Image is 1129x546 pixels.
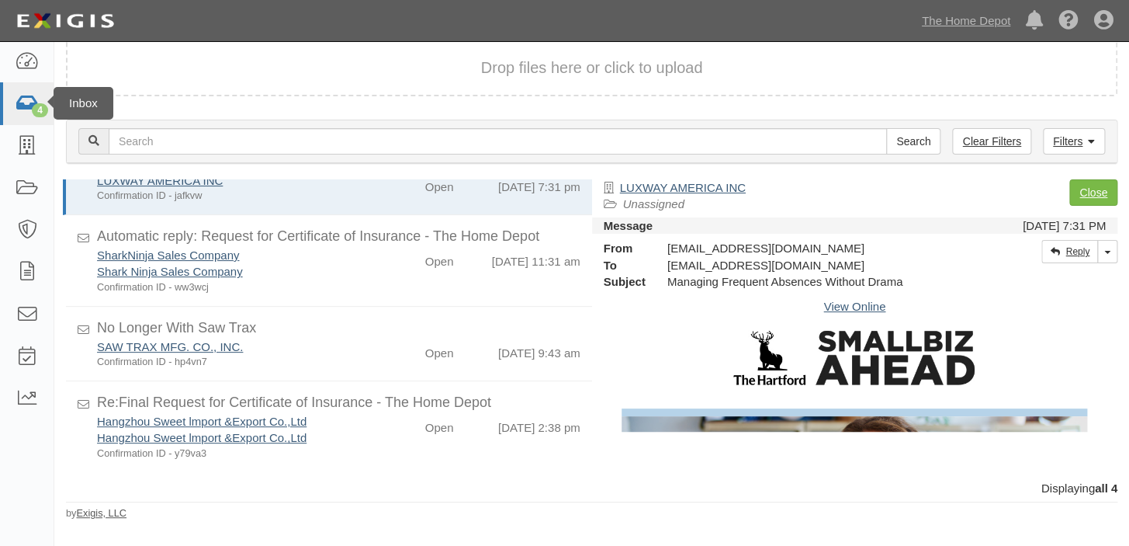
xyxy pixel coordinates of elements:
[32,103,48,117] div: 4
[592,257,656,273] strong: To
[1041,240,1098,263] a: Reply
[592,240,656,256] strong: From
[54,87,113,119] div: Inbox
[97,227,580,247] div: Automatic reply: Request for Certificate of Insurance - The Home Depot
[656,240,975,256] div: [EMAIL_ADDRESS][DOMAIN_NAME]
[823,300,885,313] a: View Online
[54,480,1129,496] div: Displaying
[425,247,454,270] div: Open
[656,273,975,290] div: Managing Frequent Absences Without Drama
[481,57,703,79] button: Drop files here or click to upload
[425,172,454,195] div: Open
[1043,128,1105,155] a: Filters
[498,413,580,436] div: [DATE] 2:38 pm
[97,393,580,413] div: Re:Final Request for Certificate of Insurance - The Home Depot
[97,355,369,369] div: Confirmation ID - hp4vn7
[620,181,746,194] a: LUXWAY AMERICA INC
[1069,179,1117,206] a: Close
[97,249,239,262] a: SharkNinja Sales Company
[12,7,119,35] img: logo-5460c22ac91f19d4615b14bd174203de0afe785f0fc80cf4dbbc73dc1793850b.png
[914,5,1018,37] a: The Home Depot
[97,340,243,353] a: SAW TRAX MFG. CO., INC.
[97,447,369,461] div: Confirmation ID - y79va3
[498,339,580,361] div: [DATE] 9:43 am
[425,413,454,436] div: Open
[97,280,369,294] div: Confirmation ID - ww3wcj
[425,339,454,361] div: Open
[886,128,940,155] input: Search
[97,189,369,203] div: Confirmation ID - jafkvw
[109,128,887,155] input: Search
[492,247,580,270] div: [DATE] 11:31 am
[97,431,306,444] a: Hangzhou Sweet lmport &Export Co.,Ltd
[76,507,126,519] a: Exigis, LLC
[97,174,223,187] a: LUXWAY AMERICA INC
[733,330,975,385] img: Small Biz Ahead Logo
[1023,217,1106,234] div: [DATE] 7:31 PM
[656,257,975,273] div: party-4wkkft@sbainsurance.homedepot.com
[623,197,684,210] a: Unassigned
[498,172,580,195] div: [DATE] 7:31 pm
[97,318,580,339] div: No Longer With Saw Trax
[1058,11,1079,31] i: Help Center - Complianz
[1095,482,1117,495] b: all 4
[66,506,126,520] small: by
[97,265,243,278] a: Shark Ninja Sales Company
[97,415,306,428] a: Hangzhou Sweet lmport &Export Co.,Ltd
[592,273,656,290] strong: Subject
[604,219,653,232] strong: Message
[952,128,1030,155] a: Clear Filters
